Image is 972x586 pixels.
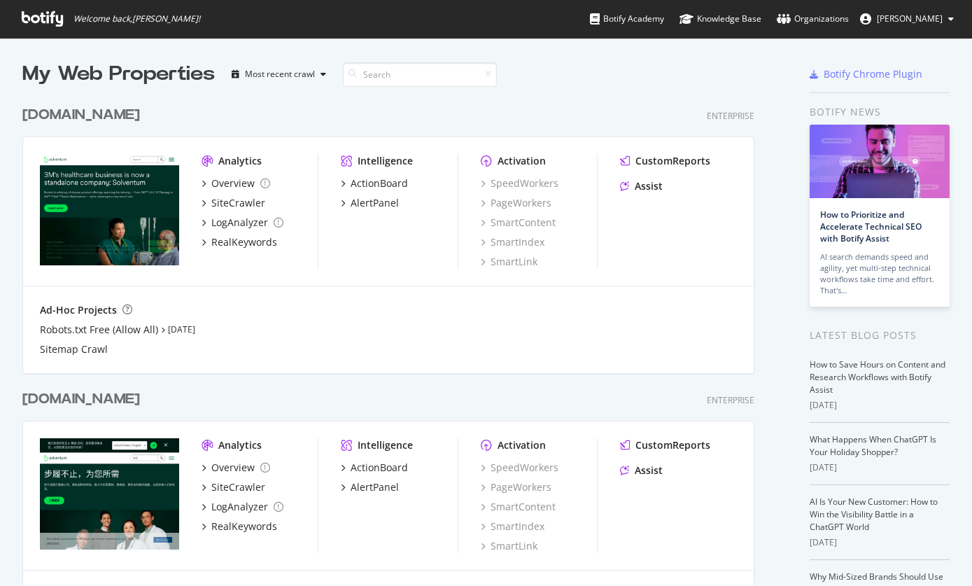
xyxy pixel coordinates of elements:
a: Overview [202,461,270,475]
button: [PERSON_NAME] [849,8,965,30]
div: ActionBoard [351,461,408,475]
button: Most recent crawl [226,63,332,85]
a: SpeedWorkers [481,176,558,190]
span: TL Chua [877,13,943,25]
div: Intelligence [358,154,413,168]
div: [DOMAIN_NAME] [22,105,140,125]
a: PageWorkers [481,196,551,210]
a: [DOMAIN_NAME] [22,389,146,410]
a: SiteCrawler [202,480,265,494]
div: Activation [498,154,546,168]
a: SmartContent [481,216,556,230]
div: Overview [211,176,255,190]
a: ActionBoard [341,461,408,475]
div: ActionBoard [351,176,408,190]
a: RealKeywords [202,519,277,533]
div: Botify Chrome Plugin [824,67,922,81]
a: SmartLink [481,255,537,269]
a: AI Is Your New Customer: How to Win the Visibility Battle in a ChatGPT World [810,496,938,533]
div: CustomReports [635,154,710,168]
a: CustomReports [620,154,710,168]
div: Most recent crawl [245,70,315,78]
div: AI search demands speed and agility, yet multi-step technical workflows take time and effort. Tha... [820,251,939,296]
a: SiteCrawler [202,196,265,210]
a: Botify Chrome Plugin [810,67,922,81]
div: Botify Academy [590,12,664,26]
div: [DATE] [810,536,950,549]
div: RealKeywords [211,235,277,249]
div: [DATE] [810,461,950,474]
div: Organizations [777,12,849,26]
div: RealKeywords [211,519,277,533]
a: SpeedWorkers [481,461,558,475]
a: AlertPanel [341,196,399,210]
a: Assist [620,463,663,477]
div: Activation [498,438,546,452]
div: SiteCrawler [211,196,265,210]
img: How to Prioritize and Accelerate Technical SEO with Botify Assist [810,125,950,198]
div: CustomReports [635,438,710,452]
div: [DOMAIN_NAME] [22,389,140,410]
div: Knowledge Base [679,12,761,26]
a: Assist [620,179,663,193]
div: SiteCrawler [211,480,265,494]
a: [DATE] [168,323,195,335]
input: Search [343,62,497,87]
a: AlertPanel [341,480,399,494]
div: Enterprise [707,394,754,406]
div: LogAnalyzer [211,500,268,514]
a: How to Save Hours on Content and Research Workflows with Botify Assist [810,358,945,396]
div: AlertPanel [351,480,399,494]
div: My Web Properties [22,60,215,88]
div: Assist [635,179,663,193]
a: CustomReports [620,438,710,452]
span: Welcome back, [PERSON_NAME] ! [73,13,200,25]
div: Overview [211,461,255,475]
a: LogAnalyzer [202,216,283,230]
a: LogAnalyzer [202,500,283,514]
a: SmartLink [481,539,537,553]
div: LogAnalyzer [211,216,268,230]
img: solventum-curiosity.com [40,438,179,550]
a: SmartIndex [481,519,544,533]
div: Intelligence [358,438,413,452]
a: Robots.txt Free (Allow All) [40,323,158,337]
a: What Happens When ChatGPT Is Your Holiday Shopper? [810,433,936,458]
div: Analytics [218,154,262,168]
a: Overview [202,176,270,190]
a: SmartContent [481,500,556,514]
a: SmartIndex [481,235,544,249]
div: Assist [635,463,663,477]
div: AlertPanel [351,196,399,210]
div: Latest Blog Posts [810,328,950,343]
div: [DATE] [810,399,950,412]
a: Sitemap Crawl [40,342,108,356]
div: Ad-Hoc Projects [40,303,117,317]
div: Analytics [218,438,262,452]
a: [DOMAIN_NAME] [22,105,146,125]
div: Botify news [810,104,950,120]
a: How to Prioritize and Accelerate Technical SEO with Botify Assist [820,209,922,244]
div: Enterprise [707,110,754,122]
a: PageWorkers [481,480,551,494]
img: solventum.com [40,154,179,265]
a: RealKeywords [202,235,277,249]
a: ActionBoard [341,176,408,190]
